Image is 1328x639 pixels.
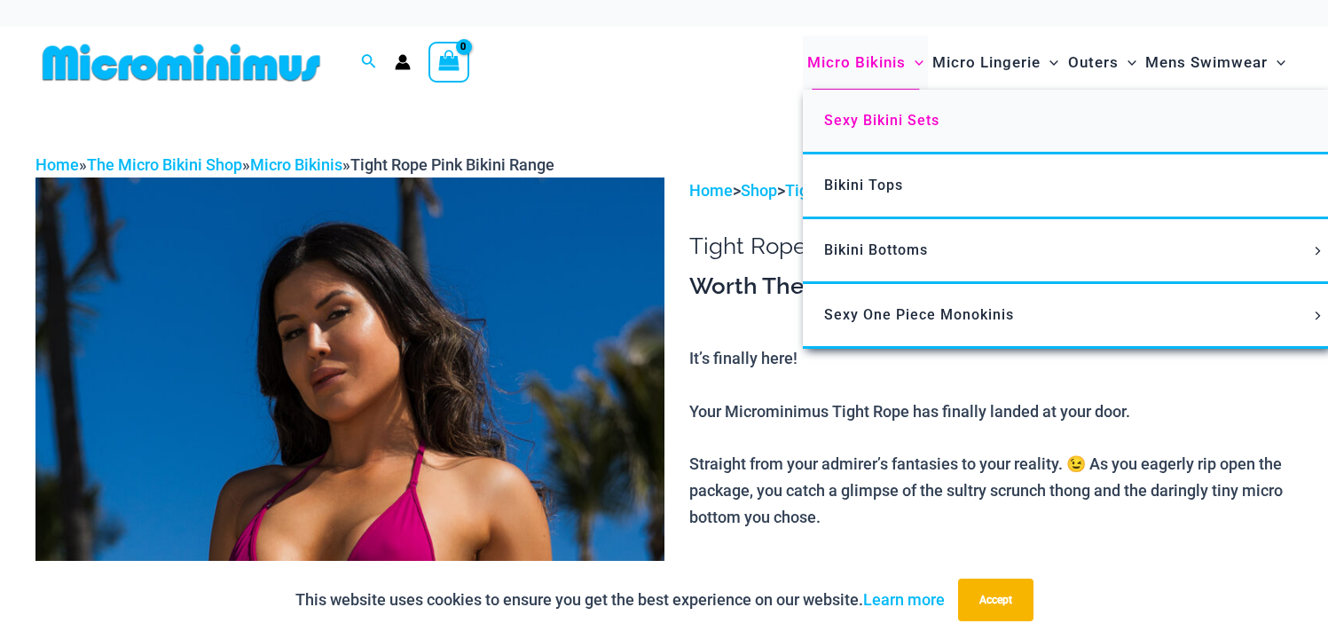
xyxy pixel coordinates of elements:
span: Outers [1068,40,1119,85]
a: Micro Bikinis [250,155,342,174]
span: Bikini Tops [824,177,903,193]
span: Micro Lingerie [932,40,1041,85]
span: » » » [35,155,554,174]
span: Menu Toggle [1119,40,1136,85]
p: > > [689,177,1293,204]
nav: Site Navigation [800,33,1293,92]
a: Tight Rope [785,181,862,200]
span: Tight Rope Pink Bikini Range [350,155,554,174]
h3: Worth The Risk [689,272,1293,302]
span: Sexy One Piece Monokinis [824,306,1014,323]
span: Mens Swimwear [1145,40,1268,85]
img: MM SHOP LOGO FLAT [35,43,327,83]
span: Micro Bikinis [807,40,906,85]
a: Home [35,155,79,174]
a: Mens SwimwearMenu ToggleMenu Toggle [1141,35,1290,90]
span: Menu Toggle [1268,40,1285,85]
button: Accept [958,579,1033,621]
a: Micro BikinisMenu ToggleMenu Toggle [803,35,928,90]
a: View Shopping Cart, empty [428,42,469,83]
a: Search icon link [361,51,377,74]
span: Menu Toggle [1308,312,1328,320]
span: Menu Toggle [1041,40,1058,85]
a: Learn more [863,590,945,609]
a: The Micro Bikini Shop [87,155,242,174]
span: Bikini Bottoms [824,241,928,258]
span: Sexy Bikini Sets [824,112,939,129]
a: Shop [741,181,777,200]
a: Home [689,181,733,200]
a: Account icon link [395,54,411,70]
a: Micro LingerieMenu ToggleMenu Toggle [928,35,1063,90]
span: Menu Toggle [1308,247,1328,256]
span: Menu Toggle [906,40,923,85]
a: OutersMenu ToggleMenu Toggle [1064,35,1141,90]
p: This website uses cookies to ensure you get the best experience on our website. [295,587,945,613]
h1: Tight Rope Pink Bikini Range [689,233,1293,260]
